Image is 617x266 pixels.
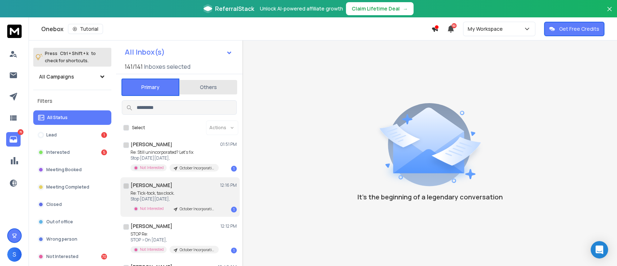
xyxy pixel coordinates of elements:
[130,223,172,230] h1: [PERSON_NAME]
[45,50,96,64] p: Press to check for shortcuts.
[46,254,78,259] p: Not Interested
[180,206,214,212] p: October Incorporation 101
[101,132,107,138] div: 1
[130,237,217,243] p: STOP > On [DATE],
[140,247,164,252] p: Not Interested
[130,196,217,202] p: Stop [DATE][DATE],
[33,249,111,264] button: Not Interested70
[346,2,414,15] button: Claim Lifetime Deal→
[220,223,237,229] p: 12:12 PM
[47,115,68,121] p: All Status
[7,247,22,262] button: S
[46,149,70,155] p: Interested
[68,24,103,34] button: Tutorial
[33,215,111,229] button: Out of office
[121,79,179,96] button: Primary
[140,206,164,211] p: Not Interested
[180,247,214,253] p: October Incorporation 101
[544,22,604,36] button: Get Free Credits
[231,207,237,212] div: 1
[6,132,21,147] a: 76
[101,149,107,155] div: 5
[403,5,408,12] span: →
[357,192,503,202] p: It’s the beginning of a legendary conversation
[46,219,73,225] p: Out of office
[33,162,111,177] button: Meeting Booked
[33,197,111,212] button: Closed
[46,167,82,173] p: Meeting Booked
[130,155,217,161] p: Stop [DATE][DATE],
[125,48,165,56] h1: All Inbox(s)
[33,69,111,84] button: All Campaigns
[39,73,74,80] h1: All Campaigns
[46,184,89,190] p: Meeting Completed
[179,79,237,95] button: Others
[33,145,111,160] button: Interested5
[140,165,164,170] p: Not Interested
[591,241,608,258] div: Open Intercom Messenger
[41,24,431,34] div: Onebox
[101,254,107,259] div: 70
[144,62,190,71] h3: Inboxes selected
[46,236,77,242] p: Wrong person
[33,232,111,246] button: Wrong person
[132,125,145,131] label: Select
[130,190,217,196] p: Re: Tick-tock, tax clock.
[46,202,62,207] p: Closed
[559,25,599,33] p: Get Free Credits
[33,180,111,194] button: Meeting Completed
[451,23,457,28] span: 50
[33,110,111,125] button: All Status
[260,5,343,12] p: Unlock AI-powered affiliate growth
[130,149,217,155] p: Re: Still unincorporated? Let’s fix
[130,141,172,148] h1: [PERSON_NAME]
[125,62,143,71] span: 141 / 141
[220,182,237,188] p: 12:16 PM
[46,132,57,138] p: Lead
[468,25,506,33] p: My Workspace
[59,49,90,58] span: Ctrl + Shift + k
[130,182,172,189] h1: [PERSON_NAME]
[231,166,237,172] div: 1
[18,129,23,135] p: 76
[231,248,237,253] div: 1
[605,4,614,22] button: Close banner
[33,96,111,106] h3: Filters
[180,165,214,171] p: October Incorporation 101
[119,45,238,59] button: All Inbox(s)
[130,231,217,237] p: STOP Re:
[220,142,237,147] p: 01:51 PM
[215,4,254,13] span: ReferralStack
[33,128,111,142] button: Lead1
